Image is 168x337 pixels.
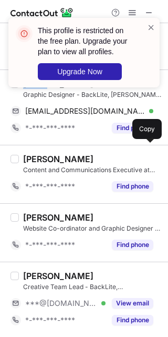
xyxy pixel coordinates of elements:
[23,224,162,233] div: Website Co-ordinator and Graphic Designer at Multiply Media Group
[112,298,153,309] button: Reveal Button
[25,106,145,116] span: [EMAIL_ADDRESS][DOMAIN_NAME]
[38,25,134,57] header: This profile is restricted on the free plan. Upgrade your plan to view all profiles.
[112,123,153,133] button: Reveal Button
[112,315,153,325] button: Reveal Button
[10,6,73,19] img: ContactOut v5.3.10
[23,154,93,164] div: [PERSON_NAME]
[23,212,93,223] div: [PERSON_NAME]
[16,25,33,42] img: error
[23,282,162,292] div: Creative Team Lead - BackLite, [PERSON_NAME] at Multiply Media Group
[38,63,122,80] button: Upgrade Now
[23,271,93,281] div: [PERSON_NAME]
[112,240,153,250] button: Reveal Button
[25,299,98,308] span: ***@[DOMAIN_NAME]
[23,165,162,175] div: Content and Communications Executive at Multiply Media Group
[112,181,153,192] button: Reveal Button
[57,67,102,76] span: Upgrade Now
